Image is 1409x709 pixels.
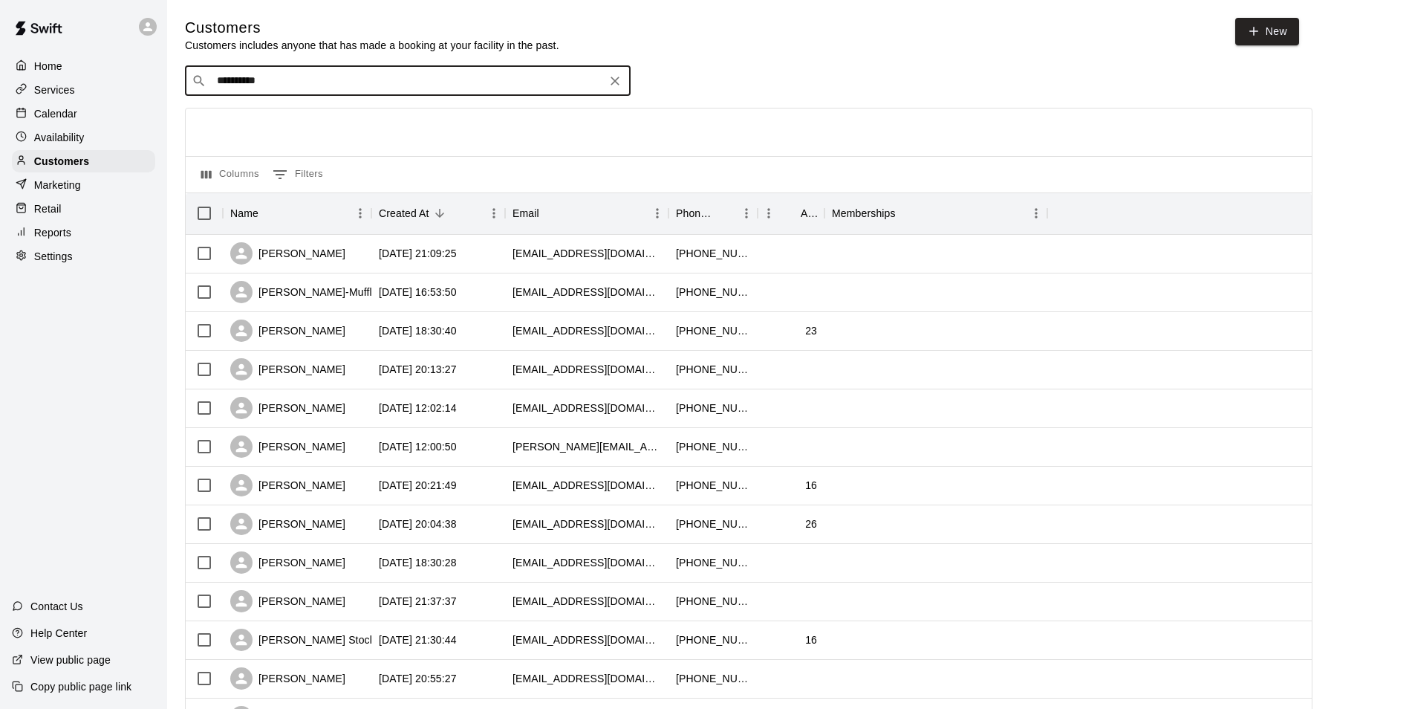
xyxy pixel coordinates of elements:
[34,201,62,216] p: Retail
[185,66,631,96] div: Search customers by name or email
[646,202,668,224] button: Menu
[349,202,371,224] button: Menu
[379,192,429,234] div: Created At
[805,323,817,338] div: 23
[371,192,505,234] div: Created At
[805,478,817,493] div: 16
[230,513,345,535] div: [PERSON_NAME]
[230,358,345,381] div: [PERSON_NAME]
[258,203,279,224] button: Sort
[34,82,75,97] p: Services
[12,103,155,125] a: Calendar
[379,439,457,454] div: 2025-09-03 12:00:50
[230,281,381,303] div: [PERSON_NAME]-Muffler
[34,225,71,240] p: Reports
[801,192,817,234] div: Age
[12,198,155,220] a: Retail
[676,517,750,531] div: +16519687077
[512,478,661,493] div: stevebrothers2207@gmail.com
[230,667,345,690] div: [PERSON_NAME]
[512,671,661,686] div: mikebrucek@gmail.com
[758,192,824,234] div: Age
[379,323,457,338] div: 2025-09-06 18:30:40
[379,246,457,261] div: 2025-09-11 21:09:25
[379,517,457,531] div: 2025-09-02 20:04:38
[805,632,817,647] div: 16
[676,439,750,454] div: +16123820066
[483,202,505,224] button: Menu
[676,192,715,234] div: Phone Number
[230,242,345,265] div: [PERSON_NAME]
[379,632,457,647] div: 2025-08-31 21:30:44
[30,626,87,641] p: Help Center
[512,401,661,415] div: cristianencaladaa@gmail.com
[676,555,750,570] div: +19708465448
[512,323,661,338] div: hiblum32@gmail.com
[223,192,371,234] div: Name
[12,245,155,268] a: Settings
[758,202,780,224] button: Menu
[34,178,81,192] p: Marketing
[198,163,263,187] button: Select columns
[379,594,457,609] div: 2025-08-31 21:37:37
[512,246,661,261] div: briadawnaustin@gmail.com
[12,55,155,77] a: Home
[1235,18,1299,45] a: New
[230,551,345,574] div: [PERSON_NAME]
[12,150,155,172] a: Customers
[676,246,750,261] div: +16127515992
[379,401,457,415] div: 2025-09-04 12:02:14
[512,439,661,454] div: paul.m.abdo@gmail.com
[539,203,560,224] button: Sort
[512,555,661,570] div: maggiemhildebrand@gmail.com
[896,203,917,224] button: Sort
[12,126,155,149] a: Availability
[676,285,750,300] div: +19492016508
[379,478,457,493] div: 2025-09-02 20:21:49
[230,590,345,612] div: [PERSON_NAME]
[676,671,750,686] div: +12175129118
[605,71,625,91] button: Clear
[30,599,83,614] p: Contact Us
[230,474,345,496] div: [PERSON_NAME]
[230,436,345,458] div: [PERSON_NAME]
[185,18,559,38] h5: Customers
[676,362,750,377] div: +16125320250
[30,679,131,694] p: Copy public page link
[676,323,750,338] div: +17634528661
[676,594,750,609] div: +16125328072
[805,517,817,531] div: 26
[34,106,77,121] p: Calendar
[824,192,1047,234] div: Memberships
[512,594,661,609] div: maxstockbridge@gmail.com
[715,203,735,224] button: Sort
[512,362,661,377] div: herr0204@gmail.com
[512,192,539,234] div: Email
[34,249,73,264] p: Settings
[12,174,155,196] a: Marketing
[735,202,758,224] button: Menu
[230,320,345,342] div: [PERSON_NAME]
[512,632,661,647] div: hudsonstockbridge2028@gmail.com
[379,555,457,570] div: 2025-09-01 18:30:28
[1025,202,1047,224] button: Menu
[379,671,457,686] div: 2025-08-28 20:55:27
[429,203,450,224] button: Sort
[832,192,896,234] div: Memberships
[668,192,758,234] div: Phone Number
[12,221,155,244] a: Reports
[230,192,258,234] div: Name
[230,629,405,651] div: [PERSON_NAME] Stockbridge
[230,397,345,419] div: [PERSON_NAME]
[30,653,111,667] p: View public page
[12,79,155,101] a: Services
[34,59,62,74] p: Home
